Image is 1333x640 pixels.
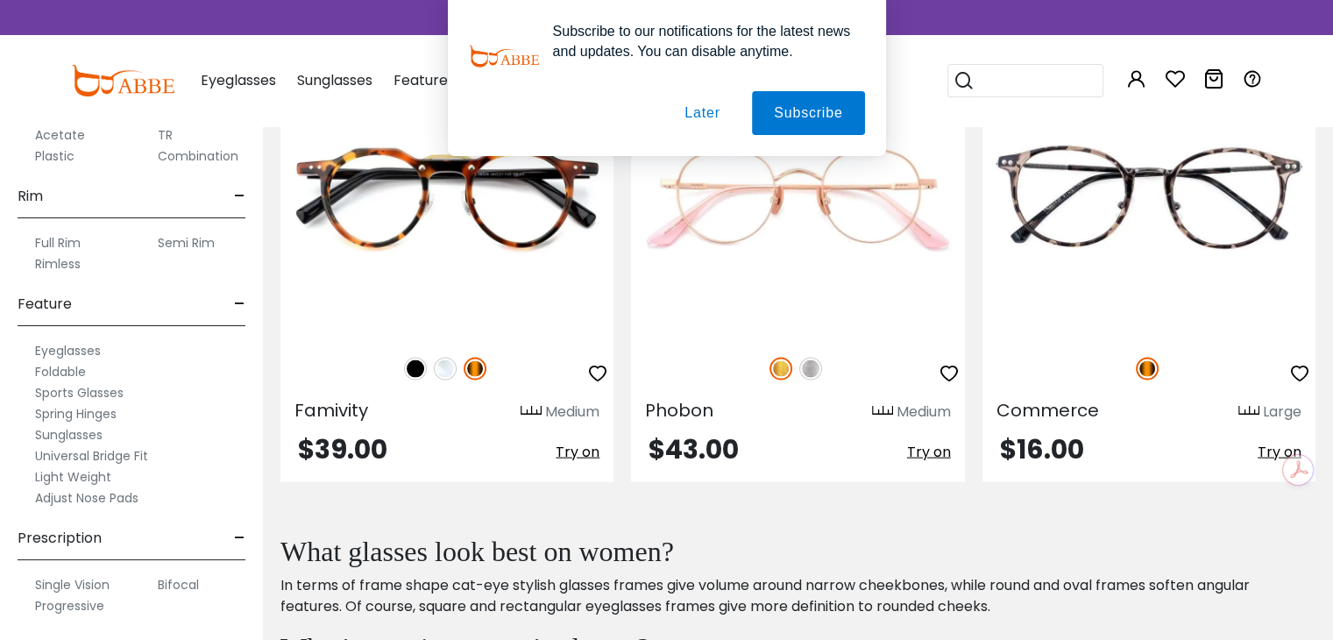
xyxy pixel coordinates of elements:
button: Subscribe [752,91,864,135]
span: $16.00 [1000,430,1084,468]
h2: What glasses look best on women? [280,535,1298,568]
span: Rim [18,175,43,217]
label: Rimless [35,253,81,274]
img: Gold [769,358,792,380]
img: Tortoise [464,358,486,380]
label: Universal Bridge Fit [35,445,148,466]
span: $43.00 [649,430,739,468]
img: Gold Phobon - Titanium ,Adjust Nose Pads [631,60,964,338]
label: Single Vision [35,574,110,595]
img: size ruler [872,405,893,418]
img: size ruler [521,405,542,418]
img: Tortoise Commerce - TR ,Adjust Nose Pads [982,60,1315,338]
div: Subscribe to our notifications for the latest news and updates. You can disable anytime. [539,21,865,61]
span: - [234,517,245,559]
label: Eyeglasses [35,340,101,361]
span: Phobon [645,398,713,423]
img: Black [404,358,427,380]
span: Feature [18,283,72,325]
span: - [234,283,245,325]
label: Combination [158,146,238,167]
span: Famivity [294,398,368,423]
label: Full Rim [35,232,81,253]
div: Large [1263,402,1301,423]
label: Plastic [35,146,74,167]
label: Sunglasses [35,424,103,445]
button: Try on [907,437,951,468]
label: Sports Glasses [35,382,124,403]
span: Prescription [18,517,102,559]
img: Clear [434,358,457,380]
span: Try on [556,442,599,462]
label: Light Weight [35,466,111,487]
label: Adjust Nose Pads [35,487,138,508]
label: Bifocal [158,574,199,595]
img: Tortoise Famivity - Acetate ,Adjust Nose Pads [280,60,613,338]
span: Commerce [996,398,1099,423]
label: Semi Rim [158,232,215,253]
img: size ruler [1238,405,1259,418]
label: Foldable [35,361,86,382]
span: - [234,175,245,217]
img: Tortoise [1136,358,1159,380]
div: Medium [897,402,951,423]
div: Medium [545,402,599,423]
button: Try on [1258,437,1301,468]
label: Progressive [35,595,104,616]
label: Spring Hinges [35,403,117,424]
p: In terms of frame shape cat-eye stylish glasses frames give volume around narrow cheekbones, whil... [280,575,1298,617]
button: Try on [556,437,599,468]
span: Try on [1258,442,1301,462]
img: notification icon [469,21,539,91]
button: Later [663,91,741,135]
img: Silver [799,358,822,380]
span: $39.00 [298,430,387,468]
span: Try on [907,442,951,462]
